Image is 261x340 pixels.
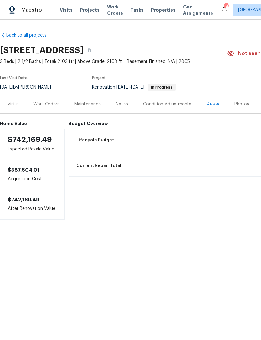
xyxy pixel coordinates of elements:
[131,85,144,89] span: [DATE]
[60,7,73,13] span: Visits
[92,85,176,89] span: Renovation
[8,197,39,202] span: $742,169.49
[224,4,228,10] div: 14
[74,101,101,107] div: Maintenance
[107,4,123,16] span: Work Orders
[92,76,106,80] span: Project
[149,85,175,89] span: In Progress
[116,85,130,89] span: [DATE]
[234,101,249,107] div: Photos
[80,7,100,13] span: Projects
[116,101,128,107] div: Notes
[151,7,176,13] span: Properties
[8,136,52,143] span: $742,169.49
[130,8,144,12] span: Tasks
[8,101,18,107] div: Visits
[143,101,191,107] div: Condition Adjustments
[206,101,219,107] div: Costs
[33,101,59,107] div: Work Orders
[8,168,39,173] span: $587,504.01
[76,137,114,143] span: Lifecycle Budget
[183,4,213,16] span: Geo Assignments
[76,163,121,169] span: Current Repair Total
[21,7,42,13] span: Maestro
[116,85,144,89] span: -
[84,45,95,56] button: Copy Address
